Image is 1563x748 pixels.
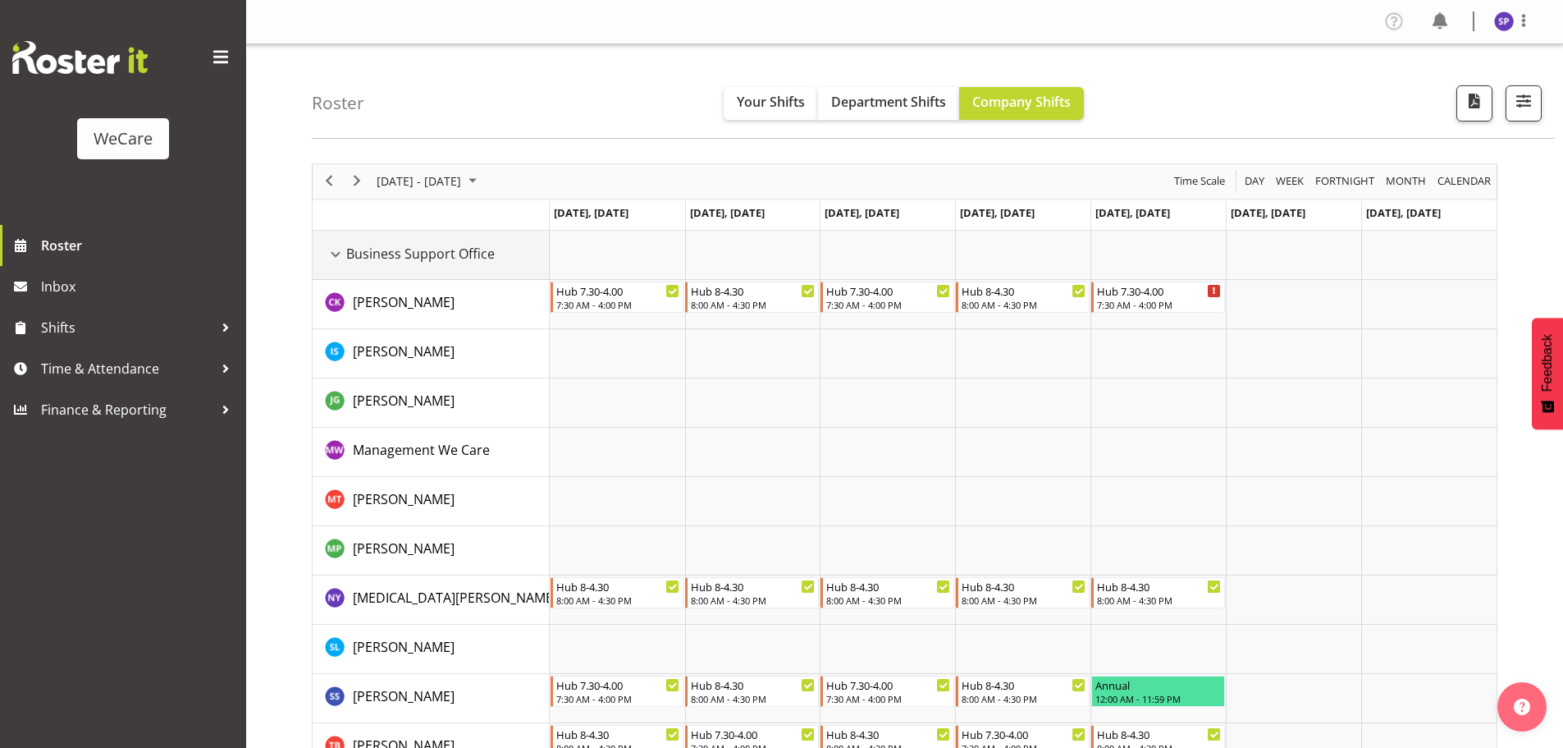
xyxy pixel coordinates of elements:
div: Nikita Yates"s event - Hub 8-4.30 Begin From Thursday, October 9, 2025 at 8:00:00 AM GMT+13:00 En... [956,577,1090,608]
div: WeCare [94,126,153,151]
td: Isabel Simcox resource [313,329,550,379]
div: Hub 8-4.30 [826,578,950,594]
button: Next [346,171,368,191]
h4: Roster [312,94,364,112]
div: Savita Savita"s event - Hub 7.30-4.00 Begin From Wednesday, October 8, 2025 at 7:30:00 AM GMT+13:... [820,676,954,707]
td: Nikita Yates resource [313,576,550,625]
button: Fortnight [1313,171,1378,191]
button: Your Shifts [724,87,818,120]
button: Filter Shifts [1506,85,1542,122]
div: Chloe Kim"s event - Hub 8-4.30 Begin From Tuesday, October 7, 2025 at 8:00:00 AM GMT+13:00 Ends A... [685,282,819,313]
button: October 2025 [374,171,484,191]
div: Nikita Yates"s event - Hub 8-4.30 Begin From Friday, October 10, 2025 at 8:00:00 AM GMT+13:00 End... [1091,577,1225,608]
span: calendar [1436,171,1492,191]
span: Month [1384,171,1428,191]
div: 8:00 AM - 4:30 PM [1097,594,1221,607]
div: Hub 8-4.30 [1097,578,1221,594]
div: Nikita Yates"s event - Hub 8-4.30 Begin From Wednesday, October 8, 2025 at 8:00:00 AM GMT+13:00 E... [820,577,954,608]
span: [PERSON_NAME] [353,687,455,705]
div: 8:00 AM - 4:30 PM [962,298,1085,311]
span: [PERSON_NAME] [353,638,455,656]
div: Hub 8-4.30 [691,282,815,299]
div: Hub 8-4.30 [826,726,950,742]
button: Department Shifts [818,87,959,120]
img: Rosterit website logo [12,41,148,74]
td: Chloe Kim resource [313,280,550,329]
span: [DATE], [DATE] [960,205,1035,220]
div: 7:30 AM - 4:00 PM [826,692,950,705]
div: 8:00 AM - 4:30 PM [962,594,1085,607]
a: [PERSON_NAME] [353,489,455,509]
div: Savita Savita"s event - Hub 7.30-4.00 Begin From Monday, October 6, 2025 at 7:30:00 AM GMT+13:00 ... [551,676,684,707]
td: Sarah Lamont resource [313,625,550,674]
span: Inbox [41,274,238,299]
div: 12:00 AM - 11:59 PM [1095,692,1221,705]
div: Hub 8-4.30 [691,677,815,693]
span: Finance & Reporting [41,397,213,422]
div: Nikita Yates"s event - Hub 8-4.30 Begin From Tuesday, October 7, 2025 at 8:00:00 AM GMT+13:00 End... [685,577,819,608]
div: 7:30 AM - 4:00 PM [556,692,680,705]
a: [PERSON_NAME] [353,391,455,411]
button: Month [1435,171,1494,191]
td: Business Support Office resource [313,231,550,280]
div: Savita Savita"s event - Annual Begin From Friday, October 10, 2025 at 12:00:00 AM GMT+13:00 Ends ... [1091,676,1225,707]
td: Management We Care resource [313,428,550,477]
div: 8:00 AM - 4:30 PM [962,692,1085,705]
span: [DATE], [DATE] [825,205,899,220]
a: [MEDICAL_DATA][PERSON_NAME] [353,588,557,608]
div: next period [343,164,371,199]
span: [DATE], [DATE] [1231,205,1305,220]
button: Previous [318,171,340,191]
button: Timeline Day [1242,171,1268,191]
button: Time Scale [1172,171,1228,191]
td: Janine Grundler resource [313,379,550,428]
div: Hub 7.30-4.00 [826,677,950,693]
a: [PERSON_NAME] [353,686,455,706]
span: Company Shifts [972,93,1071,111]
div: Hub 7.30-4.00 [691,726,815,742]
span: Management We Care [353,441,490,459]
div: 8:00 AM - 4:30 PM [826,594,950,607]
div: Chloe Kim"s event - Hub 7.30-4.00 Begin From Wednesday, October 8, 2025 at 7:30:00 AM GMT+13:00 E... [820,282,954,313]
span: Department Shifts [831,93,946,111]
td: Savita Savita resource [313,674,550,723]
div: Savita Savita"s event - Hub 8-4.30 Begin From Thursday, October 9, 2025 at 8:00:00 AM GMT+13:00 E... [956,676,1090,707]
div: Hub 8-4.30 [556,726,680,742]
span: Roster [41,233,238,258]
button: Timeline Week [1273,171,1307,191]
td: Millie Pumphrey resource [313,526,550,576]
div: Hub 8-4.30 [691,578,815,594]
span: [PERSON_NAME] [353,293,455,311]
div: 8:00 AM - 4:30 PM [691,594,815,607]
span: [DATE], [DATE] [690,205,765,220]
div: October 06 - 12, 2025 [371,164,487,199]
div: Chloe Kim"s event - Hub 7.30-4.00 Begin From Monday, October 6, 2025 at 7:30:00 AM GMT+13:00 Ends... [551,282,684,313]
span: [DATE] - [DATE] [375,171,463,191]
div: Hub 8-4.30 [556,578,680,594]
div: Hub 7.30-4.00 [826,282,950,299]
div: Annual [1095,677,1221,693]
div: Hub 7.30-4.00 [556,282,680,299]
span: Time Scale [1172,171,1227,191]
span: Week [1274,171,1305,191]
span: Business Support Office [346,244,495,264]
a: [PERSON_NAME] [353,637,455,657]
div: Nikita Yates"s event - Hub 8-4.30 Begin From Monday, October 6, 2025 at 8:00:00 AM GMT+13:00 Ends... [551,577,684,608]
button: Timeline Month [1383,171,1429,191]
div: Hub 7.30-4.00 [556,677,680,693]
div: previous period [315,164,343,199]
div: 8:00 AM - 4:30 PM [691,692,815,705]
span: [PERSON_NAME] [353,539,455,558]
a: [PERSON_NAME] [353,539,455,558]
span: [DATE], [DATE] [1366,205,1441,220]
div: Hub 8-4.30 [1097,726,1221,742]
span: Time & Attendance [41,356,213,381]
div: Savita Savita"s event - Hub 8-4.30 Begin From Tuesday, October 7, 2025 at 8:00:00 AM GMT+13:00 En... [685,676,819,707]
span: [PERSON_NAME] [353,342,455,360]
a: [PERSON_NAME] [353,292,455,312]
div: 8:00 AM - 4:30 PM [691,298,815,311]
a: Management We Care [353,440,490,460]
img: help-xxl-2.png [1514,699,1530,715]
span: Fortnight [1314,171,1376,191]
